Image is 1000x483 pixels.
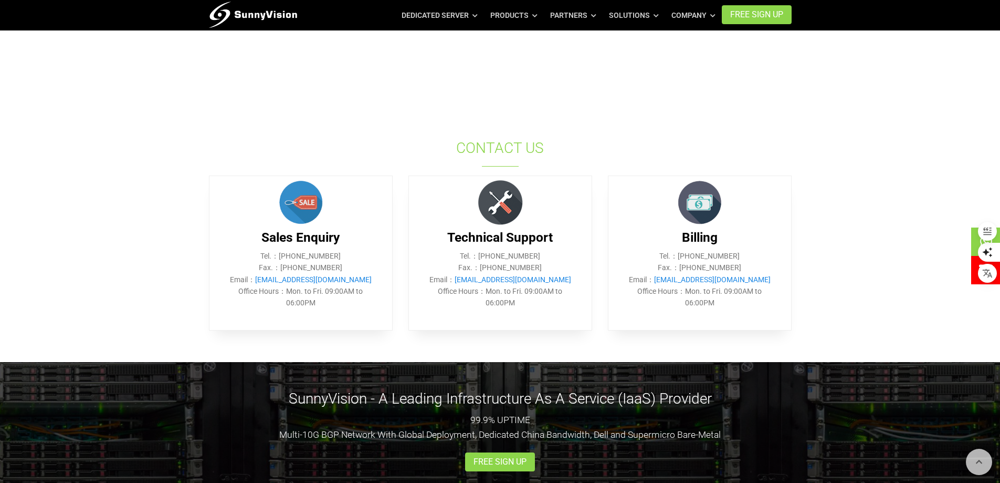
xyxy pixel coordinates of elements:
a: [EMAIL_ADDRESS][DOMAIN_NAME] [654,275,771,284]
img: money.png [673,176,726,229]
a: Company [671,6,715,25]
b: Technical Support [447,230,553,245]
p: 99.9% UPTIME Multi-10G BGP Network With Global Deployment, Dedicated China Bandwidth, Dell and Su... [209,413,792,442]
a: [EMAIL_ADDRESS][DOMAIN_NAME] [455,275,571,284]
a: Free Sign Up [465,453,535,471]
a: [EMAIL_ADDRESS][DOMAIN_NAME] [255,275,372,284]
img: flat-repair-tools.png [474,176,527,229]
p: Tel.：[PHONE_NUMBER] Fax.：[PHONE_NUMBER] Email： Office Hours：Mon. to Fri. 09:00AM to 06:00PM [225,250,376,309]
img: sales.png [275,176,327,229]
b: Sales Enquiry [261,230,340,245]
a: Dedicated Server [402,6,478,25]
p: Tel.：[PHONE_NUMBER] Fax.：[PHONE_NUMBER] Email： Office Hours：Mon. to Fri. 09:00AM to 06:00PM [425,250,576,309]
a: Products [490,6,538,25]
b: Billing [682,230,718,245]
h1: Contact Us [325,138,675,158]
a: FREE Sign Up [722,5,792,24]
h2: SunnyVision - A Leading Infrastructure As A Service (IaaS) Provider [209,388,792,409]
a: Solutions [609,6,659,25]
a: Partners [550,6,596,25]
p: Tel.：[PHONE_NUMBER] Fax.：[PHONE_NUMBER] Email： Office Hours：Mon. to Fri. 09:00AM to 06:00PM [624,250,775,309]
